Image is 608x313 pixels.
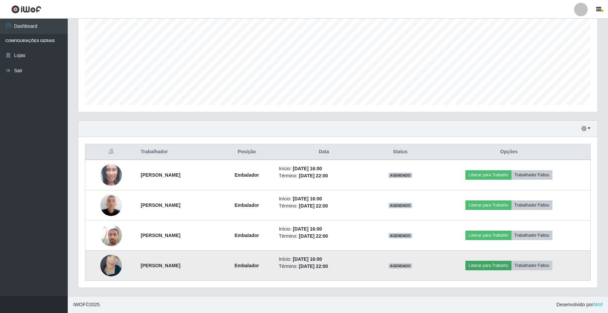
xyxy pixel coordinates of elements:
[275,144,373,160] th: Data
[279,263,369,270] li: Término:
[299,173,328,178] time: [DATE] 22:00
[234,263,259,268] strong: Embalador
[511,261,552,270] button: Trabalhador Faltou
[299,203,328,209] time: [DATE] 22:00
[299,263,328,269] time: [DATE] 22:00
[465,231,511,240] button: Liberar para Trabalho
[299,233,328,239] time: [DATE] 22:00
[73,301,101,308] span: © 2025 .
[293,226,322,232] time: [DATE] 16:00
[427,144,590,160] th: Opções
[141,233,180,238] strong: [PERSON_NAME]
[141,172,180,178] strong: [PERSON_NAME]
[141,263,180,268] strong: [PERSON_NAME]
[219,144,275,160] th: Posição
[389,263,412,269] span: AGENDADO
[389,233,412,238] span: AGENDADO
[234,202,259,208] strong: Embalador
[100,191,122,219] img: 1701349754449.jpeg
[279,202,369,210] li: Término:
[511,170,552,180] button: Trabalhador Faltou
[11,5,41,14] img: CoreUI Logo
[389,173,412,178] span: AGENDADO
[279,256,369,263] li: Início:
[279,226,369,233] li: Início:
[279,165,369,172] li: Início:
[279,172,369,179] li: Término:
[137,144,219,160] th: Trabalhador
[293,256,322,262] time: [DATE] 16:00
[511,231,552,240] button: Trabalhador Faltou
[100,246,122,285] img: 1751387088285.jpeg
[234,233,259,238] strong: Embalador
[100,221,122,250] img: 1725630654196.jpeg
[389,203,412,208] span: AGENDADO
[73,302,86,307] span: IWOF
[141,202,180,208] strong: [PERSON_NAME]
[373,144,427,160] th: Status
[465,170,511,180] button: Liberar para Trabalho
[293,196,322,201] time: [DATE] 16:00
[465,261,511,270] button: Liberar para Trabalho
[293,166,322,171] time: [DATE] 16:00
[465,200,511,210] button: Liberar para Trabalho
[511,200,552,210] button: Trabalhador Faltou
[234,172,259,178] strong: Embalador
[279,233,369,240] li: Término:
[100,153,122,197] img: 1679007643692.jpeg
[593,302,603,307] a: iWof
[557,301,603,308] span: Desenvolvido por
[279,195,369,202] li: Início:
